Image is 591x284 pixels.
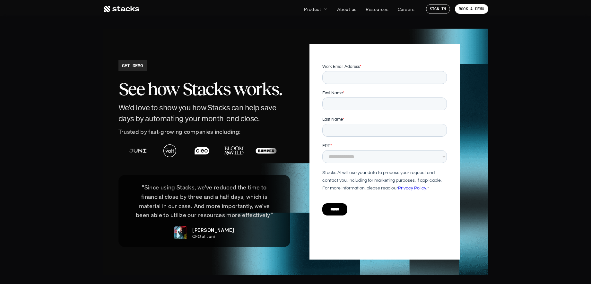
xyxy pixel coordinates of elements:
p: “Since using Stacks, we've reduced the time to financial close by three and a half days, which is... [128,183,281,220]
p: CFO at Juni [192,234,215,239]
a: Careers [394,3,418,15]
p: SIGN IN [430,7,446,11]
a: BOOK A DEMO [455,4,488,14]
p: Resources [366,6,388,13]
p: About us [337,6,356,13]
a: About us [333,3,360,15]
p: BOOK A DEMO [459,7,484,11]
p: Careers [398,6,414,13]
h4: We'd love to show you how Stacks can help save days by automating your month-end close. [118,102,291,124]
iframe: Form 1 [322,63,447,227]
h2: See how Stacks works. [118,79,291,99]
p: Product [304,6,321,13]
h2: GET DEMO [122,62,143,69]
a: Resources [362,3,392,15]
p: Trusted by fast-growing companies including: [118,127,291,136]
a: SIGN IN [426,4,450,14]
p: [PERSON_NAME] [192,226,234,234]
